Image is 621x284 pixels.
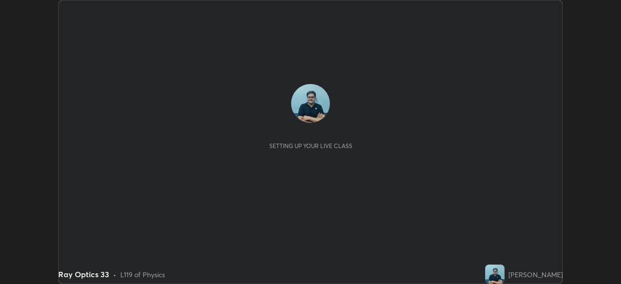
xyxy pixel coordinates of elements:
[485,265,505,284] img: 3cc9671c434e4cc7a3e98729d35f74b5.jpg
[120,269,165,280] div: L119 of Physics
[269,142,352,150] div: Setting up your live class
[508,269,563,280] div: [PERSON_NAME]
[113,269,116,280] div: •
[58,268,109,280] div: Ray Optics 33
[291,84,330,123] img: 3cc9671c434e4cc7a3e98729d35f74b5.jpg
